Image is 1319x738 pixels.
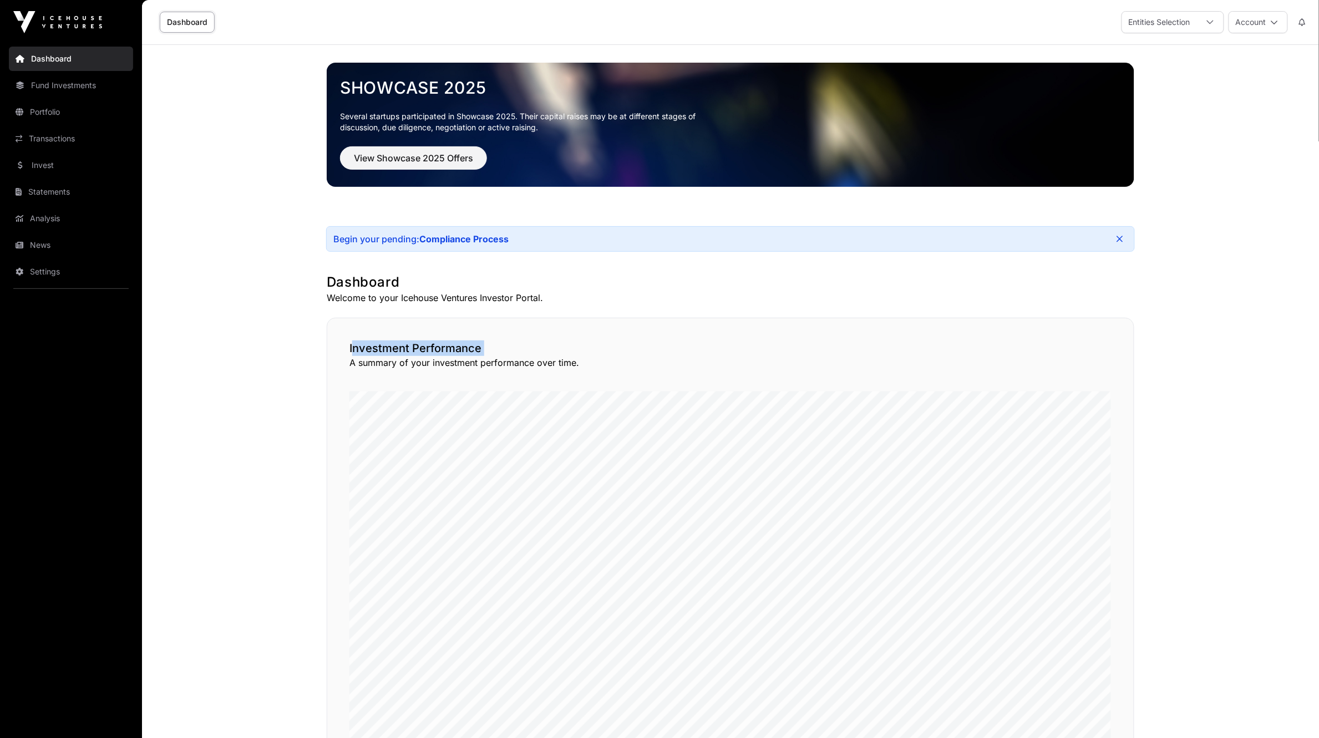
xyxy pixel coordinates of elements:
span: View Showcase 2025 Offers [354,151,473,165]
a: Transactions [9,126,133,151]
a: Dashboard [9,47,133,71]
a: News [9,233,133,257]
a: Statements [9,180,133,204]
a: Settings [9,259,133,284]
div: Begin your pending: [333,233,509,245]
a: Dashboard [160,12,215,33]
h2: Investment Performance [349,340,1112,356]
a: Compliance Process [419,233,509,245]
img: Icehouse Ventures Logo [13,11,102,33]
a: View Showcase 2025 Offers [340,157,487,169]
p: Several startups participated in Showcase 2025. Their capital raises may be at different stages o... [340,111,713,133]
p: Welcome to your Icehouse Ventures Investor Portal. [327,291,1134,304]
img: Showcase 2025 [327,63,1134,187]
button: Account [1229,11,1288,33]
iframe: Chat Widget [1264,685,1319,738]
a: Showcase 2025 [340,78,1121,98]
button: Close [1112,231,1128,247]
a: Portfolio [9,100,133,124]
a: Analysis [9,206,133,231]
div: Entities Selection [1122,12,1197,33]
button: View Showcase 2025 Offers [340,146,487,170]
a: Invest [9,153,133,177]
h1: Dashboard [327,273,1134,291]
p: A summary of your investment performance over time. [349,356,1112,369]
a: Fund Investments [9,73,133,98]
